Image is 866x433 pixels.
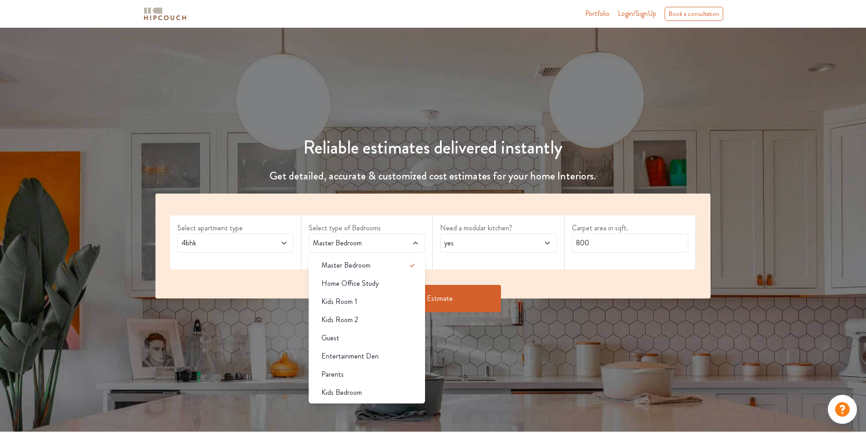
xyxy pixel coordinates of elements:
span: 4bhk [180,238,261,249]
span: Guest [321,333,339,343]
h4: Get detailed, accurate & customized cost estimates for your home Interiors. [150,169,716,183]
span: Home Office Study [321,278,379,289]
span: Kids Room 1 [321,296,357,307]
span: yes [442,238,524,249]
label: Carpet area in sqft. [572,223,688,234]
label: Select apartment type [177,223,294,234]
label: Need a modular kitchen? [440,223,556,234]
label: Select type of Bedrooms [309,223,425,234]
div: select 3 more room(s) [309,253,425,262]
button: Get Estimate [365,285,501,312]
span: Master Bedroom [311,238,392,249]
input: Enter area sqft [572,234,688,253]
div: Book a consultation [665,7,723,21]
span: Parents [321,369,344,380]
span: Kids Room 2 [321,314,358,325]
span: Kids Bedroom [321,387,362,398]
img: logo-horizontal.svg [142,6,188,22]
span: Entertainment Den [321,351,379,362]
span: logo-horizontal.svg [142,4,188,24]
h1: Reliable estimates delivered instantly [150,137,716,159]
span: Master Bedroom [321,260,370,271]
a: Portfolio [585,8,610,19]
span: Login/SignUp [618,8,656,19]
